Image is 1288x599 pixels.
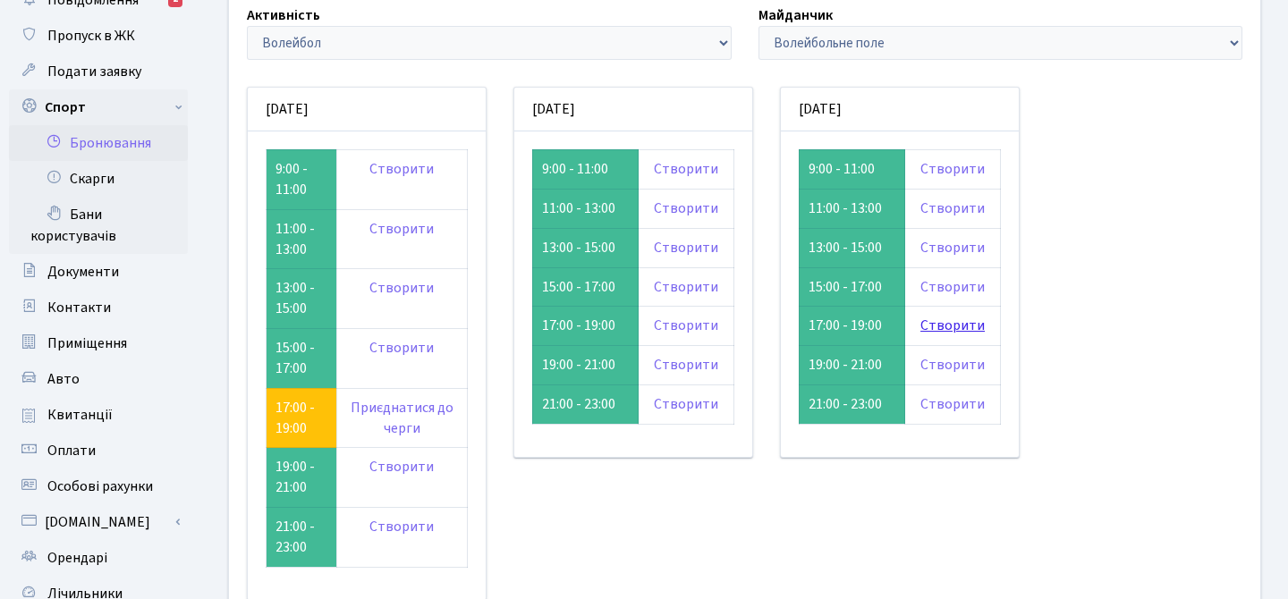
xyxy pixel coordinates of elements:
[532,307,638,346] td: 17:00 - 19:00
[799,149,904,189] td: 9:00 - 11:00
[920,394,985,414] a: Створити
[654,316,718,335] a: Створити
[369,278,434,298] a: Створити
[9,433,188,468] a: Оплати
[9,361,188,397] a: Авто
[369,159,434,179] a: Створити
[799,228,904,267] td: 13:00 - 15:00
[351,398,453,438] a: Приєднатися до черги
[267,269,337,329] td: 13:00 - 15:00
[758,4,833,26] label: Майданчик
[9,197,188,254] a: Бани користувачів
[369,457,434,477] a: Створити
[369,517,434,536] a: Створити
[920,355,985,375] a: Створити
[47,298,111,317] span: Контакти
[799,267,904,307] td: 15:00 - 17:00
[9,468,188,504] a: Особові рахунки
[654,277,718,297] a: Створити
[369,219,434,239] a: Створити
[47,262,119,282] span: Документи
[799,189,904,228] td: 11:00 - 13:00
[532,346,638,385] td: 19:00 - 21:00
[799,346,904,385] td: 19:00 - 21:00
[920,198,985,218] a: Створити
[47,405,113,425] span: Квитанції
[247,4,320,26] label: Активність
[920,159,985,179] a: Створити
[9,125,188,161] a: Бронювання
[47,62,141,81] span: Подати заявку
[654,394,718,414] a: Створити
[267,149,337,209] td: 9:00 - 11:00
[9,54,188,89] a: Подати заявку
[47,477,153,496] span: Особові рахунки
[47,26,135,46] span: Пропуск в ЖК
[47,441,96,460] span: Оплати
[9,254,188,290] a: Документи
[654,238,718,257] a: Створити
[654,198,718,218] a: Створити
[9,504,188,540] a: [DOMAIN_NAME]
[267,329,337,389] td: 15:00 - 17:00
[9,397,188,433] a: Квитанції
[47,548,107,568] span: Орендарі
[514,88,752,131] div: [DATE]
[654,355,718,375] a: Створити
[9,89,188,125] a: Спорт
[9,290,188,325] a: Контакти
[369,338,434,358] a: Створити
[275,398,315,438] a: 17:00 - 19:00
[920,316,985,335] a: Створити
[9,540,188,576] a: Орендарі
[47,369,80,389] span: Авто
[920,277,985,297] a: Створити
[799,307,904,346] td: 17:00 - 19:00
[9,18,188,54] a: Пропуск в ЖК
[532,228,638,267] td: 13:00 - 15:00
[781,88,1019,131] div: [DATE]
[799,385,904,425] td: 21:00 - 23:00
[267,508,337,568] td: 21:00 - 23:00
[532,149,638,189] td: 9:00 - 11:00
[9,161,188,197] a: Скарги
[9,325,188,361] a: Приміщення
[532,189,638,228] td: 11:00 - 13:00
[654,159,718,179] a: Створити
[532,267,638,307] td: 15:00 - 17:00
[920,238,985,257] a: Створити
[267,448,337,508] td: 19:00 - 21:00
[47,333,127,353] span: Приміщення
[532,385,638,425] td: 21:00 - 23:00
[248,88,486,131] div: [DATE]
[267,209,337,269] td: 11:00 - 13:00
